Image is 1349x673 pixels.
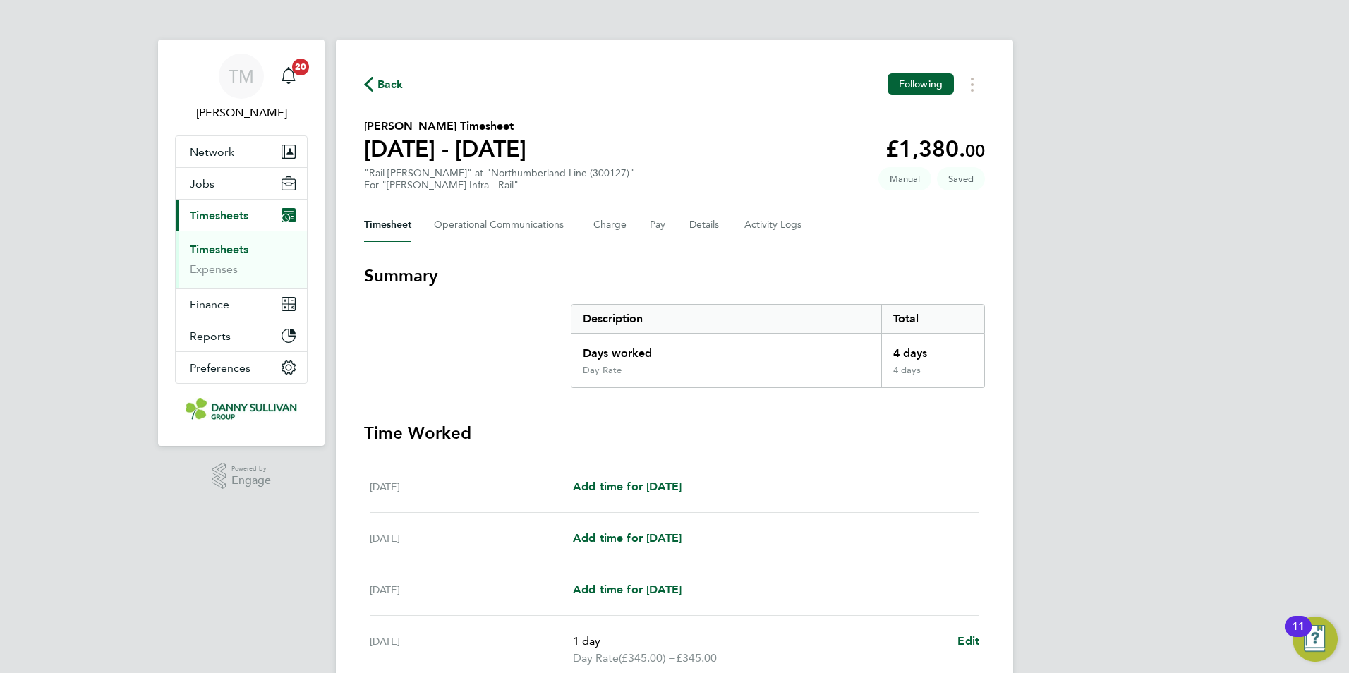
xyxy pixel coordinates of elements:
[434,208,571,242] button: Operational Communications
[176,320,307,351] button: Reports
[583,365,622,376] div: Day Rate
[229,67,254,85] span: TM
[1293,617,1338,662] button: Open Resource Center, 11 new notifications
[676,651,717,665] span: £345.00
[176,136,307,167] button: Network
[377,76,404,93] span: Back
[176,289,307,320] button: Finance
[573,633,946,650] p: 1 day
[619,651,676,665] span: (£345.00) =
[881,305,984,333] div: Total
[190,298,229,311] span: Finance
[364,167,634,191] div: "Rail [PERSON_NAME]" at "Northumberland Line (300127)"
[937,167,985,190] span: This timesheet is Saved.
[190,177,214,190] span: Jobs
[364,118,526,135] h2: [PERSON_NAME] Timesheet
[957,633,979,650] a: Edit
[190,262,238,276] a: Expenses
[364,135,526,163] h1: [DATE] - [DATE]
[899,78,943,90] span: Following
[960,73,985,95] button: Timesheets Menu
[274,54,303,99] a: 20
[231,463,271,475] span: Powered by
[158,40,325,446] nav: Main navigation
[176,168,307,199] button: Jobs
[292,59,309,75] span: 20
[957,634,979,648] span: Edit
[885,135,985,162] app-decimal: £1,380.
[573,583,682,596] span: Add time for [DATE]
[571,304,985,388] div: Summary
[175,54,308,121] a: TM[PERSON_NAME]
[176,200,307,231] button: Timesheets
[573,480,682,493] span: Add time for [DATE]
[573,530,682,547] a: Add time for [DATE]
[881,365,984,387] div: 4 days
[573,531,682,545] span: Add time for [DATE]
[176,352,307,383] button: Preferences
[212,463,272,490] a: Powered byEngage
[573,581,682,598] a: Add time for [DATE]
[175,104,308,121] span: Tai Marjadsingh
[881,334,984,365] div: 4 days
[175,398,308,420] a: Go to home page
[571,305,881,333] div: Description
[573,478,682,495] a: Add time for [DATE]
[1292,626,1305,645] div: 11
[571,334,881,365] div: Days worked
[190,329,231,343] span: Reports
[650,208,667,242] button: Pay
[190,209,248,222] span: Timesheets
[370,530,573,547] div: [DATE]
[190,145,234,159] span: Network
[593,208,627,242] button: Charge
[965,140,985,161] span: 00
[888,73,954,95] button: Following
[364,208,411,242] button: Timesheet
[176,231,307,288] div: Timesheets
[186,398,297,420] img: dannysullivan-logo-retina.png
[190,243,248,256] a: Timesheets
[190,361,250,375] span: Preferences
[364,265,985,287] h3: Summary
[573,650,619,667] span: Day Rate
[744,208,804,242] button: Activity Logs
[878,167,931,190] span: This timesheet was manually created.
[364,179,634,191] div: For "[PERSON_NAME] Infra - Rail"
[370,478,573,495] div: [DATE]
[370,633,573,667] div: [DATE]
[370,581,573,598] div: [DATE]
[364,75,404,93] button: Back
[689,208,722,242] button: Details
[364,422,985,444] h3: Time Worked
[231,475,271,487] span: Engage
